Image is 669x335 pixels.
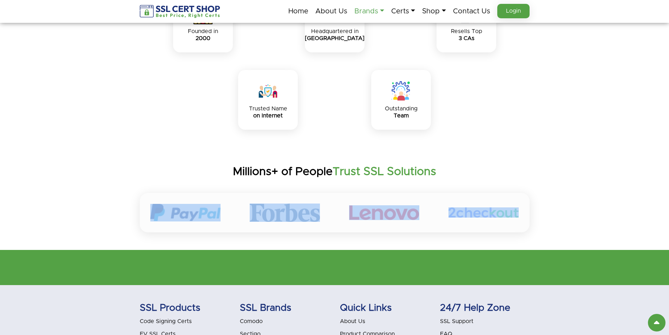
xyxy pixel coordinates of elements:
strong: 2000 [188,35,218,42]
a: About Us [340,318,365,324]
a: Home [288,4,308,19]
a: SSL Support [440,318,473,324]
img: Checkout [448,207,519,218]
p: Outstanding [385,105,418,119]
strong: on Internet [249,112,287,119]
h5: SSL Products [140,303,229,314]
p: Headquartered in [305,28,365,42]
img: paypal [150,204,221,221]
img: SSL Certificate in Computer [456,3,477,24]
a: About Us [315,4,347,19]
a: Brands [354,4,384,19]
strong: 3 CAs [451,35,482,42]
p: Trusted Name [249,105,287,119]
strong: Trust SSL Solutions [333,166,436,178]
p: Founded in [188,28,218,42]
a: Comodo [240,318,263,324]
h2: Millions+ of People [140,165,530,179]
a: Login [497,4,530,18]
strong: [GEOGRAPHIC_DATA] [305,35,365,42]
h5: Quick Links [340,303,429,314]
img: sslcertshop-logo [140,5,221,18]
a: Contact Us [453,4,490,19]
img: Building Location [324,3,345,24]
img: People watching Building [192,3,214,24]
a: Code Signing Certs [140,318,192,324]
h5: SSL Brands [240,303,329,314]
img: Three person thinking [391,80,412,102]
a: Shop [422,4,446,19]
h5: 24/7 Help Zone [440,303,530,314]
img: Forbes [250,204,320,222]
img: lenovo [349,205,419,220]
strong: Team [385,112,418,119]
p: Resells Top [451,28,482,42]
img: Bond of Trust through SSL [257,80,278,102]
a: Certs [391,4,415,19]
